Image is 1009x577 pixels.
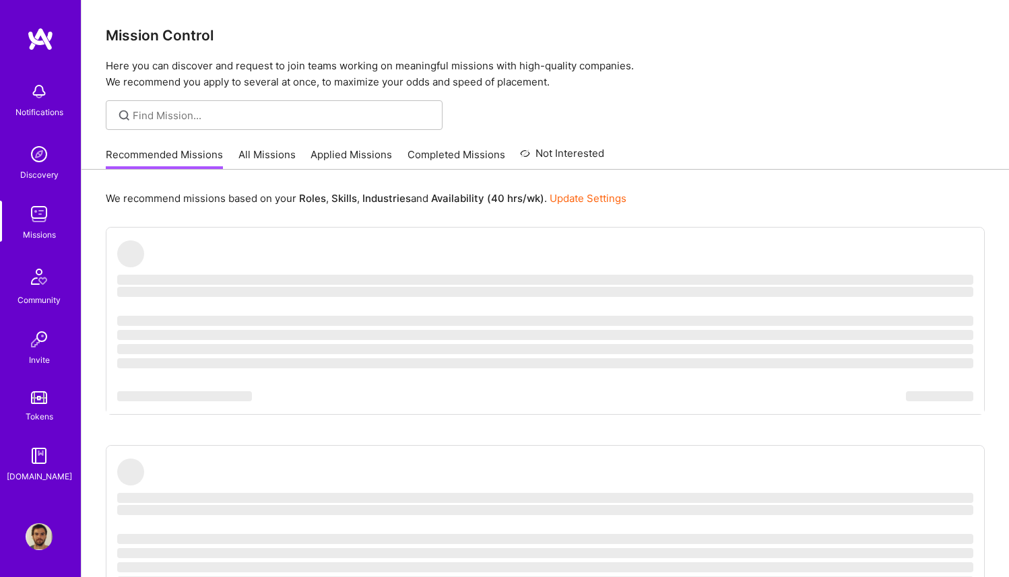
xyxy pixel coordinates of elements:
input: Find Mission... [133,108,432,123]
img: Community [23,261,55,293]
a: Update Settings [550,192,626,205]
h3: Mission Control [106,27,985,44]
b: Availability (40 hrs/wk) [431,192,544,205]
img: bell [26,78,53,105]
i: icon SearchGrey [117,108,132,123]
b: Roles [299,192,326,205]
a: Applied Missions [311,147,392,170]
img: Invite [26,326,53,353]
div: Missions [23,228,56,242]
img: teamwork [26,201,53,228]
img: discovery [26,141,53,168]
img: guide book [26,442,53,469]
img: tokens [31,391,47,404]
p: Here you can discover and request to join teams working on meaningful missions with high-quality ... [106,58,985,90]
b: Skills [331,192,357,205]
div: Tokens [26,409,53,423]
div: Community [18,293,61,307]
a: User Avatar [22,523,56,550]
img: User Avatar [26,523,53,550]
a: Recommended Missions [106,147,223,170]
div: [DOMAIN_NAME] [7,469,72,483]
img: logo [27,27,54,51]
a: Not Interested [520,145,604,170]
div: Notifications [15,105,63,119]
a: Completed Missions [408,147,505,170]
a: All Missions [238,147,296,170]
div: Invite [29,353,50,367]
div: Discovery [20,168,59,182]
p: We recommend missions based on your , , and . [106,191,626,205]
b: Industries [362,192,411,205]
